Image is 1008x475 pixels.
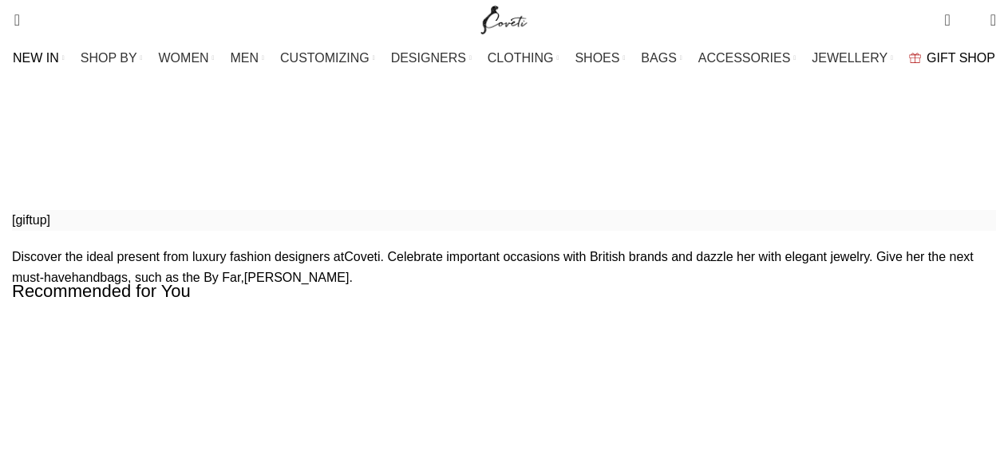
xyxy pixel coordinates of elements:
span: SHOP BY [81,50,137,65]
a: NEW IN [13,42,65,74]
a: SHOES [575,42,625,74]
span: MEN [231,50,259,65]
span: Recommended for You [12,279,191,304]
a: CLOTHING [488,42,559,74]
span: ACCESSORIES [698,50,791,65]
a: SHOP BY [81,42,143,74]
a: BAGS [641,42,682,74]
a: DESIGNERS [391,42,472,74]
span: Gift Shop [500,142,558,163]
span: NEW IN [13,50,59,65]
div: Main navigation [4,42,1004,74]
span: JEWELLERY [812,50,887,65]
a: Home [450,145,484,159]
span: 0 [946,8,958,20]
span: BAGS [641,50,676,65]
a: GIFT SHOP [909,42,995,74]
a: handbags [72,271,128,284]
span: CUSTOMIZING [280,50,370,65]
a: Site logo [477,12,531,26]
span: 0 [966,16,978,28]
span: CLOTHING [488,50,554,65]
span: SHOES [575,50,619,65]
a: JEWELLERY [812,42,893,74]
span: WOMEN [159,50,209,65]
img: GiftBag [909,53,921,63]
p: Discover the ideal present from luxury fashion designers at . Celebrate important occasions with ... [12,247,996,287]
a: Coveti [344,250,380,263]
span: GIFT SHOP [927,50,995,65]
a: WOMEN [159,42,215,74]
a: CUSTOMIZING [280,42,375,74]
a: MEN [231,42,264,74]
h1: Gift Shop [431,92,577,134]
a: Search [4,4,20,36]
a: 0 [936,4,958,36]
p: [giftup] [12,210,996,231]
div: My Wishlist [963,4,978,36]
span: DESIGNERS [391,50,466,65]
a: ACCESSORIES [698,42,797,74]
a: [PERSON_NAME]. [244,271,353,284]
